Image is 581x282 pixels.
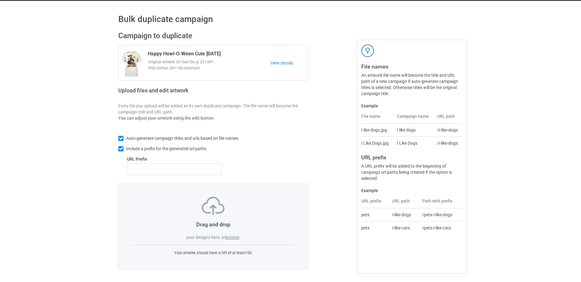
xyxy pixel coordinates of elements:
span: PNG format, DPI 150 minimum [148,65,270,71]
td: I like dogs [394,124,434,136]
td: pets [361,221,389,234]
div: A URL prefix will be added to the beginning of campaign url paths being created if the option is ... [361,163,462,181]
img: svg+xml;base64,PD94bWwgdmVyc2lvbj0iMS4wIiBlbmNvZGluZz0iVVRGLTgiPz4KPHN2ZyB3aWR0aD0iNzVweCIgaGVpZ2... [202,197,225,215]
label: URL Prefix [127,156,222,162]
label: Example [361,187,462,194]
td: I Like Dogs.jpg [361,136,393,150]
b: You can adjust your artwork using the edit button. [118,116,215,121]
th: URL path [389,198,419,208]
h3: URL prefix [361,154,462,161]
h3: File names [361,63,462,70]
td: /i-like-dogs [434,136,462,150]
img: svg+xml;base64,PD94bWwgdmVyc2lvbj0iMS4wIiBlbmNvZGluZz0iVVRGLTgiPz4KPHN2ZyB3aWR0aD0iNDJweCIgaGVpZ2... [361,44,374,57]
th: Campaign name [394,113,434,124]
h1: Bulk duplicate campaign [118,14,463,25]
td: /pets-i-like-dogs [419,208,462,221]
td: i-like-dogs [389,208,419,221]
span: Include a prefix for the generated url paths. [126,146,208,151]
th: File name [361,113,393,124]
th: URL path [434,113,462,124]
h2: Upload files and edit artwork [118,87,232,98]
td: /i-like-dogs [434,124,462,136]
label: browse [225,235,239,240]
td: I like dogs.jpg [361,124,393,136]
h2: Campaign to duplicate [118,31,308,41]
th: Path with prefix [419,198,462,208]
th: URL prefix [361,198,389,208]
td: /pets-i-like-cats [419,221,462,234]
label: Example [361,103,462,109]
span: your designs here, or [186,235,225,240]
a: View details [270,60,308,66]
p: Every file you upload will be added as its own duplicate campaign. The file name will become the ... [118,103,308,115]
span: Your artwork should have a DPI of at least 150 . [174,250,252,255]
td: pets [361,208,389,221]
td: i-like-cats [389,221,419,234]
span: . [239,235,241,240]
div: An artwork file name will become the title and URL path of a new campaign if auto-generate campai... [361,72,462,97]
span: Original Artwork 3315x4706 @ 237 DPI [148,59,270,65]
span: Happy Howl-O-Ween Cute [DATE] [148,51,221,59]
h3: Drag and drop [131,221,295,228]
td: I Like Dogs [394,136,434,150]
span: Auto-generate campaign titles and urls based on file names. [126,136,239,141]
